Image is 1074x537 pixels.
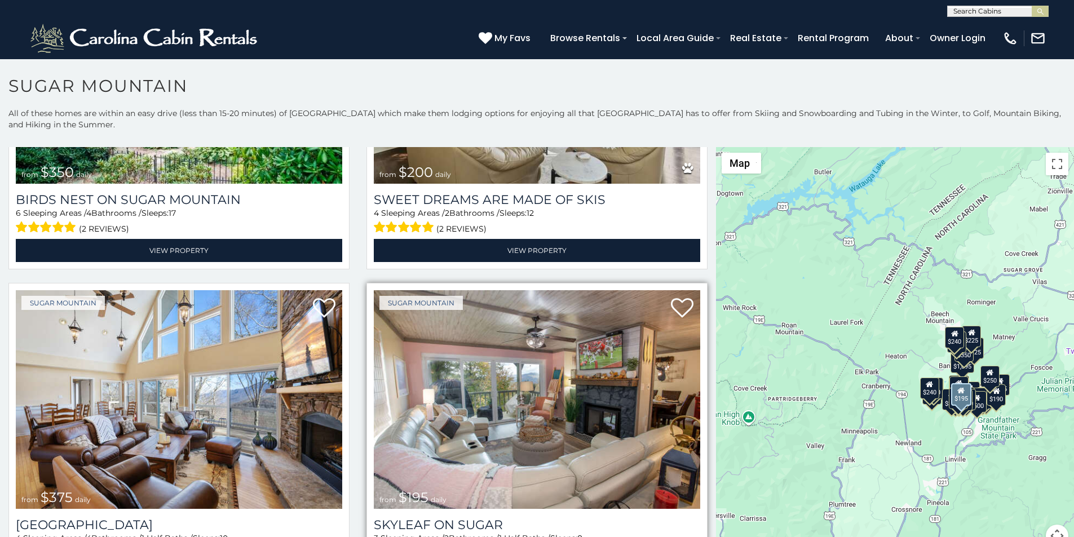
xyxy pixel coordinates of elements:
div: $240 [920,378,939,399]
button: Change map style [722,153,761,174]
span: 17 [169,208,176,218]
span: 12 [527,208,534,218]
span: from [379,495,396,504]
span: 6 [16,208,21,218]
a: View Property [16,239,342,262]
a: Local Area Guide [631,28,719,48]
div: $250 [980,366,1000,387]
div: $240 [945,327,965,348]
img: mail-regular-white.png [1030,30,1046,46]
img: Little Sugar Haven [16,290,342,509]
a: Sugar Mountain [21,296,105,310]
span: $195 [399,489,428,505]
a: Add to favorites [313,297,335,321]
a: Add to favorites [671,297,693,321]
span: 2 [445,208,449,218]
span: $350 [41,164,74,180]
a: Sugar Mountain [379,296,463,310]
button: Toggle fullscreen view [1046,153,1068,175]
div: $125 [965,338,984,359]
span: $200 [399,164,433,180]
div: $190 [949,375,968,397]
img: White-1-2.png [28,21,262,55]
a: Owner Login [924,28,991,48]
img: phone-regular-white.png [1002,30,1018,46]
a: Sweet Dreams Are Made Of Skis [374,192,700,207]
div: $195 [951,383,971,406]
a: Real Estate [724,28,787,48]
a: My Favs [479,31,533,46]
span: from [21,170,38,179]
span: from [21,495,38,504]
span: daily [431,495,447,504]
div: $155 [991,374,1010,396]
div: Sleeping Areas / Bathrooms / Sleeps: [16,207,342,236]
div: $1,095 [951,352,974,373]
span: daily [75,495,91,504]
a: Skyleaf on Sugar from $195 daily [374,290,700,509]
div: Sleeping Areas / Bathrooms / Sleeps: [374,207,700,236]
div: $375 [949,388,968,409]
span: (2 reviews) [436,221,487,236]
a: Rental Program [792,28,874,48]
div: $195 [973,388,992,409]
span: 4 [86,208,91,218]
a: About [879,28,919,48]
span: 4 [374,208,379,218]
a: Browse Rentals [545,28,626,48]
span: (2 reviews) [79,221,129,236]
span: daily [76,170,92,179]
div: $500 [967,391,987,412]
span: Map [730,157,750,169]
div: $200 [961,381,980,403]
a: Little Sugar Haven from $375 daily [16,290,342,509]
a: Birds Nest On Sugar Mountain [16,192,342,207]
a: [GEOGRAPHIC_DATA] [16,517,342,532]
a: Skyleaf on Sugar [374,517,700,532]
h3: Little Sugar Haven [16,517,342,532]
span: daily [435,170,451,179]
div: $225 [962,326,982,347]
span: from [379,170,396,179]
div: $300 [949,376,969,398]
img: Skyleaf on Sugar [374,290,700,509]
div: $190 [987,384,1006,406]
div: $375 [943,389,962,410]
span: $375 [41,489,73,505]
a: View Property [374,239,700,262]
span: My Favs [494,31,531,45]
